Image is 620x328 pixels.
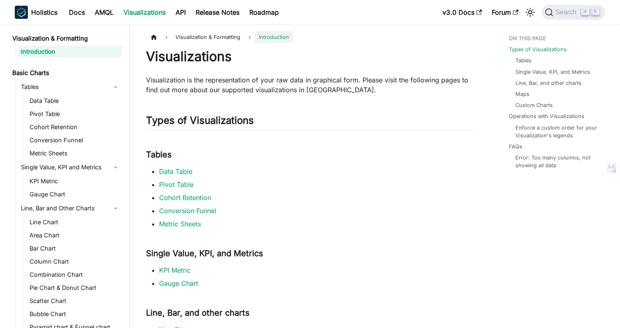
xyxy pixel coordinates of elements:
[27,308,122,320] a: Bubble Chart
[159,279,198,287] a: Gauge Chart
[553,9,581,16] span: Search
[15,6,57,19] a: HolisticsHolistics
[27,95,122,107] a: Data Table
[159,194,211,202] a: Cohort Retention
[509,112,584,120] a: Operations with Visualizations
[159,220,201,228] a: Metric Sheets
[146,75,476,95] p: Visualization is the representation of your raw data in graphical form. Please visit the followin...
[515,101,553,109] a: Custom Charts
[515,154,597,169] a: Error: Too many columns, not showing all data
[515,57,531,64] a: Tables
[18,202,122,215] a: Line, Bar and Other Charts
[90,6,119,19] a: AMQL
[27,269,122,280] a: Combination Chart
[15,6,28,19] img: Holistics
[159,207,216,215] a: Conversion Funnel
[255,31,293,43] span: Introduction
[146,114,476,130] h2: Types of Visualizations
[27,282,122,294] a: Pie Chart & Donut Chart
[515,79,581,87] a: Line, Bar, and other charts
[581,8,589,16] kbd: ⌘
[27,108,122,120] a: Pivot Table
[119,6,171,19] a: Visualizations
[542,5,605,20] button: Search (Command+K)
[244,6,284,19] a: Roadmap
[159,167,192,175] a: Data Table
[27,295,122,307] a: Scatter Chart
[27,121,122,133] a: Cohort Retention
[146,48,476,65] h1: Visualizations
[171,6,191,19] a: API
[159,180,194,189] a: Pivot Table
[27,256,122,267] a: Column Chart
[10,33,122,44] a: Visualization & Formatting
[146,248,476,259] h3: Single Value, KPI, and Metrics
[7,25,130,328] nav: Docs sidebar
[10,67,122,79] a: Basic Charts
[27,175,122,187] a: KPI Metric
[591,8,599,16] kbd: K
[146,31,476,43] nav: Breadcrumbs
[18,80,122,93] a: Tables
[159,266,191,274] a: KPI Metric
[146,308,476,318] h3: Line, Bar, and other charts
[515,124,597,139] a: Enforce a custom order for your Visualization's legends
[515,68,590,76] a: Single Value, KPI, and Metrics
[438,6,487,19] a: v3.0 Docs
[509,143,522,150] a: FAQs
[27,148,122,159] a: Metric Sheets
[171,31,244,43] span: Visualization & Formatting
[27,230,122,241] a: Area Chart
[27,134,122,146] a: Conversion Funnel
[146,31,162,43] a: Home page
[27,189,122,200] a: Gauge Chart
[146,150,476,160] h3: Tables
[64,6,90,19] a: Docs
[27,243,122,254] a: Bar Chart
[191,6,244,19] a: Release Notes
[509,46,567,53] a: Types of Visualizations
[524,6,537,19] button: Switch between dark and light mode (currently light mode)
[18,161,122,174] a: Single Value, KPI and Metrics
[487,6,523,19] a: Forum
[31,7,57,17] b: Holistics
[515,90,529,98] a: Maps
[18,46,122,57] a: Introduction
[27,216,122,228] a: Line Chart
